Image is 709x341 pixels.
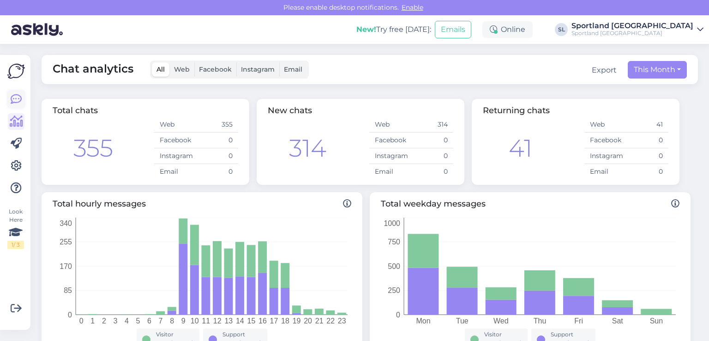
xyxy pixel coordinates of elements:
a: Sportland [GEOGRAPHIC_DATA]Sportland [GEOGRAPHIC_DATA] [571,22,703,37]
tspan: 19 [293,317,301,325]
td: Facebook [369,133,411,148]
span: Instagram [241,65,275,73]
tspan: 250 [388,286,400,294]
div: Try free [DATE]: [356,24,431,35]
tspan: 13 [224,317,233,325]
td: 0 [411,133,453,148]
td: 0 [411,148,453,164]
span: Total weekday messages [381,198,679,210]
tspan: 0 [396,311,400,319]
tspan: 2 [102,317,106,325]
div: Look Here [7,207,24,249]
td: 0 [411,164,453,180]
td: Email [584,164,626,180]
span: Total chats [53,105,98,116]
div: SL [555,23,568,36]
b: New! [356,25,376,34]
tspan: 3 [113,317,117,325]
img: Askly Logo [7,62,25,80]
td: Web [369,117,411,133]
div: 1 / 3 [7,241,24,249]
div: Support [222,330,262,339]
tspan: 6 [147,317,151,325]
td: 0 [626,148,668,164]
tspan: 22 [326,317,335,325]
tspan: 8 [170,317,174,325]
td: Email [154,164,196,180]
td: 41 [626,117,668,133]
tspan: 255 [60,238,72,246]
td: Facebook [154,133,196,148]
tspan: 15 [247,317,255,325]
tspan: Tue [456,317,469,325]
td: 0 [196,133,238,148]
span: Email [284,65,302,73]
tspan: 85 [64,286,72,294]
span: New chats [268,105,312,116]
tspan: 0 [79,317,84,325]
tspan: 750 [388,238,400,246]
tspan: 1000 [384,219,400,227]
tspan: 12 [213,317,222,325]
td: Instagram [584,148,626,164]
td: 0 [196,164,238,180]
tspan: Wed [493,317,509,325]
tspan: 16 [258,317,267,325]
button: Emails [435,21,471,38]
tspan: Sun [650,317,663,325]
td: 0 [626,164,668,180]
span: All [156,65,165,73]
td: 0 [196,148,238,164]
td: Instagram [369,148,411,164]
div: Sportland [GEOGRAPHIC_DATA] [571,30,693,37]
tspan: 1 [90,317,95,325]
tspan: 500 [388,262,400,270]
span: Chat analytics [53,61,133,79]
span: Total hourly messages [53,198,351,210]
tspan: 18 [281,317,289,325]
div: Visitor [484,330,522,339]
tspan: Thu [534,317,547,325]
button: Export [592,65,617,76]
td: Facebook [584,133,626,148]
div: 314 [289,130,326,166]
tspan: 340 [60,219,72,227]
td: 314 [411,117,453,133]
tspan: Mon [416,317,431,325]
div: 355 [73,130,113,166]
button: This Month [628,61,687,79]
tspan: 7 [159,317,163,325]
td: 0 [626,133,668,148]
tspan: 20 [304,317,312,325]
td: Email [369,164,411,180]
span: Web [174,65,190,73]
span: Facebook [199,65,232,73]
tspan: 11 [202,317,210,325]
tspan: Fri [574,317,583,325]
td: Web [154,117,196,133]
div: Support [551,330,590,339]
div: 41 [509,130,532,166]
tspan: Sat [612,317,624,325]
td: Web [584,117,626,133]
td: 355 [196,117,238,133]
tspan: 14 [236,317,244,325]
tspan: 17 [270,317,278,325]
tspan: 9 [181,317,186,325]
tspan: 170 [60,262,72,270]
tspan: 21 [315,317,324,325]
tspan: 23 [338,317,346,325]
span: Returning chats [483,105,550,116]
td: Instagram [154,148,196,164]
tspan: 0 [68,311,72,319]
tspan: 4 [125,317,129,325]
span: Enable [399,3,426,12]
div: Online [482,21,533,38]
tspan: 5 [136,317,140,325]
tspan: 10 [191,317,199,325]
div: Visitor [156,330,194,339]
div: Sportland [GEOGRAPHIC_DATA] [571,22,693,30]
